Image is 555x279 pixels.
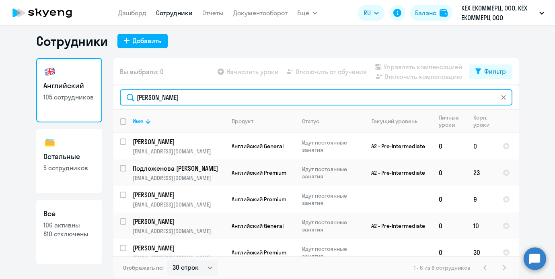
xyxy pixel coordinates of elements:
[297,8,309,18] span: Ещё
[432,213,467,239] td: 0
[202,9,224,17] a: Отчеты
[133,164,224,173] p: Подложенова [PERSON_NAME]
[457,3,548,23] button: КЕХ ЕКОММЕРЦ, ООО, КЕХ ЕКОММЕРЦ ООО
[364,8,371,18] span: RU
[232,169,286,176] span: Английский Premium
[358,213,432,239] td: A2 - Pre-Intermediate
[120,67,164,76] span: Вы выбрали: 0
[133,174,225,182] p: [EMAIL_ADDRESS][DOMAIN_NAME]
[36,33,108,49] h1: Сотрудники
[467,133,496,159] td: 0
[133,148,225,155] p: [EMAIL_ADDRESS][DOMAIN_NAME]
[133,190,224,199] p: [PERSON_NAME]
[43,151,95,162] h3: Остальные
[43,81,95,91] h3: Английский
[302,139,357,153] p: Идут постоянные занятия
[484,66,506,76] div: Фильтр
[43,229,95,238] p: 810 отключены
[133,254,225,261] p: [EMAIL_ADDRESS][DOMAIN_NAME]
[439,114,467,128] div: Личные уроки
[461,3,536,23] p: КЕХ ЕКОММЕРЦ, ООО, КЕХ ЕКОММЕРЦ ООО
[133,118,225,125] div: Имя
[133,118,143,125] div: Имя
[473,114,496,128] div: Корп. уроки
[120,89,512,105] input: Поиск по имени, email, продукту или статусу
[410,5,452,21] button: Балансbalance
[43,93,95,101] p: 105 сотрудников
[467,239,496,266] td: 30
[133,137,225,146] a: [PERSON_NAME]
[36,58,102,122] a: Английский105 сотрудников
[467,159,496,186] td: 23
[36,200,102,264] a: Все106 активны810 отключены
[364,118,432,125] div: Текущий уровень
[467,186,496,213] td: 9
[43,136,56,149] img: others
[232,222,284,229] span: Английский General
[358,159,432,186] td: A2 - Pre-Intermediate
[232,249,286,256] span: Английский Premium
[358,5,384,21] button: RU
[133,217,225,226] a: [PERSON_NAME]
[302,219,357,233] p: Идут постоянные занятия
[414,264,471,271] span: 1 - 6 из 6 сотрудников
[302,118,319,125] div: Статус
[358,133,432,159] td: A2 - Pre-Intermediate
[415,8,436,18] div: Баланс
[372,118,417,125] div: Текущий уровень
[133,217,224,226] p: [PERSON_NAME]
[432,239,467,266] td: 0
[133,201,225,208] p: [EMAIL_ADDRESS][DOMAIN_NAME]
[467,213,496,239] td: 10
[133,244,224,252] p: [PERSON_NAME]
[43,163,95,172] p: 5 сотрудников
[440,9,448,17] img: balance
[133,244,225,252] a: [PERSON_NAME]
[133,36,161,45] div: Добавить
[156,9,193,17] a: Сотрудники
[117,34,168,48] button: Добавить
[302,245,357,260] p: Идут постоянные занятия
[36,129,102,193] a: Остальные5 сотрудников
[232,196,286,203] span: Английский Premium
[469,64,512,79] button: Фильтр
[133,190,225,199] a: [PERSON_NAME]
[118,9,146,17] a: Дашборд
[43,221,95,229] p: 106 активны
[232,143,284,150] span: Английский General
[302,165,357,180] p: Идут постоянные занятия
[43,65,56,78] img: english
[233,9,288,17] a: Документооборот
[133,227,225,235] p: [EMAIL_ADDRESS][DOMAIN_NAME]
[232,118,253,125] div: Продукт
[432,133,467,159] td: 0
[297,5,317,21] button: Ещё
[432,186,467,213] td: 0
[133,137,224,146] p: [PERSON_NAME]
[43,209,95,219] h3: Все
[302,192,357,207] p: Идут постоянные занятия
[133,164,225,173] a: Подложенова [PERSON_NAME]
[432,159,467,186] td: 0
[123,264,164,271] span: Отображать по:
